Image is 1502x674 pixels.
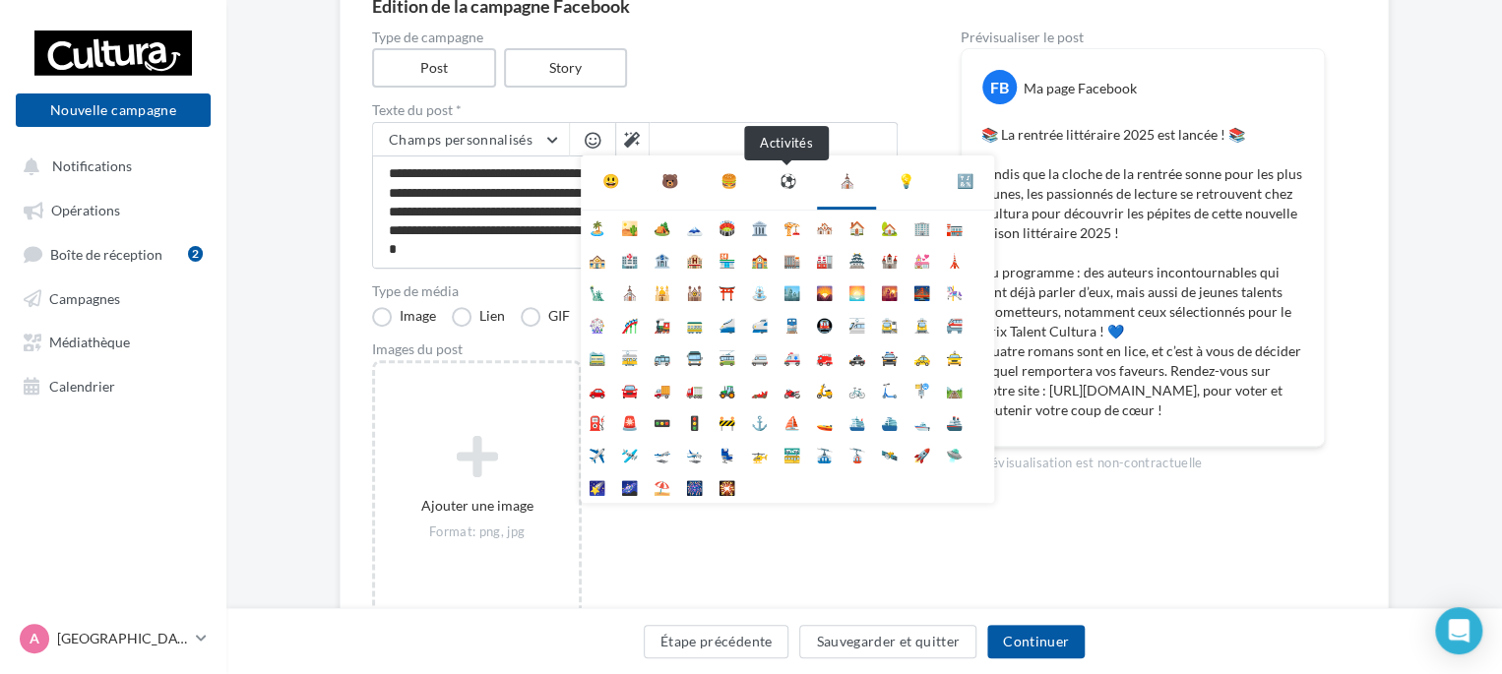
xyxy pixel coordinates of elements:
[711,276,743,308] li: ⛩️
[602,171,619,191] div: 😃
[938,243,970,276] li: 🗼
[678,276,711,308] li: 🕍
[743,243,776,276] li: 🏫
[678,340,711,373] li: 🚍
[646,340,678,373] li: 🚌
[646,243,678,276] li: 🏦
[678,438,711,470] li: 🛬
[521,307,570,327] label: GIF
[776,308,808,340] li: 🚆
[646,308,678,340] li: 🚂
[646,373,678,405] li: 🚚
[581,211,613,243] li: 🏝️
[1024,79,1137,98] div: Ma page Facebook
[581,373,613,405] li: 🚗
[938,308,970,340] li: 🚝
[808,405,841,438] li: 🚤
[776,243,808,276] li: 🏬
[743,438,776,470] li: 🚁
[504,48,628,88] label: Story
[57,629,188,648] p: [GEOGRAPHIC_DATA]
[711,373,743,405] li: 🚜
[873,373,906,405] li: 🛴
[938,373,970,405] li: 🛤️
[938,340,970,373] li: 🚖
[982,70,1017,104] div: FB
[372,103,898,117] label: Texte du post *
[30,629,39,648] span: A
[873,438,906,470] li: 🛰️
[646,211,678,243] li: 🏕️
[906,438,938,470] li: 🚀
[841,276,873,308] li: 🌅
[581,438,613,470] li: ✈️
[613,308,646,340] li: 🎢
[776,340,808,373] li: 🚑
[581,405,613,438] li: ⛽
[906,373,938,405] li: 🚏
[743,373,776,405] li: 🏎️
[188,246,203,262] div: 2
[711,243,743,276] li: 🏪
[906,276,938,308] li: 🌉
[12,323,215,358] a: Médiathèque
[51,202,120,218] span: Opérations
[776,276,808,308] li: 🏙️
[776,373,808,405] li: 🏍️
[12,235,215,272] a: Boîte de réception2
[776,211,808,243] li: 🏗️
[678,308,711,340] li: 🚃
[906,211,938,243] li: 🏢
[808,373,841,405] li: 🛵
[873,308,906,340] li: 🚉
[50,245,162,262] span: Boîte de réception
[373,123,569,156] button: Champs personnalisés
[799,625,976,658] button: Sauvegarder et quitter
[12,367,215,402] a: Calendrier
[372,284,898,298] label: Type de média
[743,276,776,308] li: ⛲
[841,340,873,373] li: 🚓
[372,307,436,327] label: Image
[581,276,613,308] li: 🗽
[776,405,808,438] li: ⛵
[678,373,711,405] li: 🚛
[581,340,613,373] li: 🚞
[12,191,215,226] a: Opérations
[12,279,215,315] a: Campagnes
[808,243,841,276] li: 🏭
[938,211,970,243] li: 🏣
[678,211,711,243] li: 🗻
[711,340,743,373] li: 🚎
[613,470,646,503] li: 🌌
[938,438,970,470] li: 🛸
[841,243,873,276] li: 🏯
[613,438,646,470] li: 🛩️
[646,405,678,438] li: 🚥
[808,438,841,470] li: 🚠
[743,211,776,243] li: 🏛️
[808,276,841,308] li: 🌄
[711,405,743,438] li: 🚧
[743,308,776,340] li: 🚅
[906,308,938,340] li: 🚊
[873,405,906,438] li: ⛴️
[613,211,646,243] li: 🏜️
[711,211,743,243] li: 🏟️
[981,125,1304,420] p: 📚 La rentrée littéraire 2025 est lancée ! 📚 Tandis que la cloche de la rentrée sonne pour les plu...
[613,373,646,405] li: 🚘
[841,308,873,340] li: 🚈
[52,157,132,174] span: Notifications
[1435,607,1482,654] div: Open Intercom Messenger
[646,470,678,503] li: ⛱️
[873,276,906,308] li: 🌇
[613,405,646,438] li: 🚨
[16,93,211,127] button: Nouvelle campagne
[661,171,678,191] div: 🐻
[938,276,970,308] li: 🎠
[613,276,646,308] li: ⛪
[906,405,938,438] li: 🛥️
[613,243,646,276] li: 🏥
[987,625,1085,658] button: Continuer
[678,405,711,438] li: 🚦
